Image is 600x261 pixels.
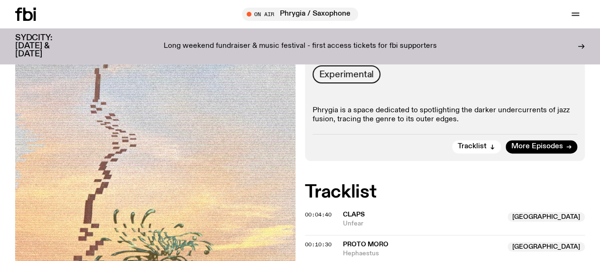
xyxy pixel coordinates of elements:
span: 00:04:40 [305,211,332,218]
button: 00:04:40 [305,212,332,217]
span: Hephaestus [343,249,502,258]
p: Long weekend fundraiser & music festival - first access tickets for fbi supporters [164,42,437,51]
span: Unfear [343,219,502,228]
span: Proto Moro [343,241,388,248]
h2: Tracklist [305,184,585,201]
span: [GEOGRAPHIC_DATA] [508,242,585,252]
a: More Episodes [506,140,577,153]
span: Experimental [319,69,374,80]
button: On AirPhrygia / Saxophone [242,8,358,21]
button: 00:10:30 [305,242,332,247]
span: More Episodes [511,143,563,150]
p: Phrygia is a space dedicated to spotlighting the darker undercurrents of jazz fusion, tracing the... [313,106,578,124]
span: [GEOGRAPHIC_DATA] [508,212,585,222]
a: Experimental [313,65,381,83]
span: Tracklist [458,143,487,150]
h3: SYDCITY: [DATE] & [DATE] [15,34,76,58]
span: 00:10:30 [305,241,332,248]
span: Claps [343,211,365,218]
button: Tracklist [452,140,501,153]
